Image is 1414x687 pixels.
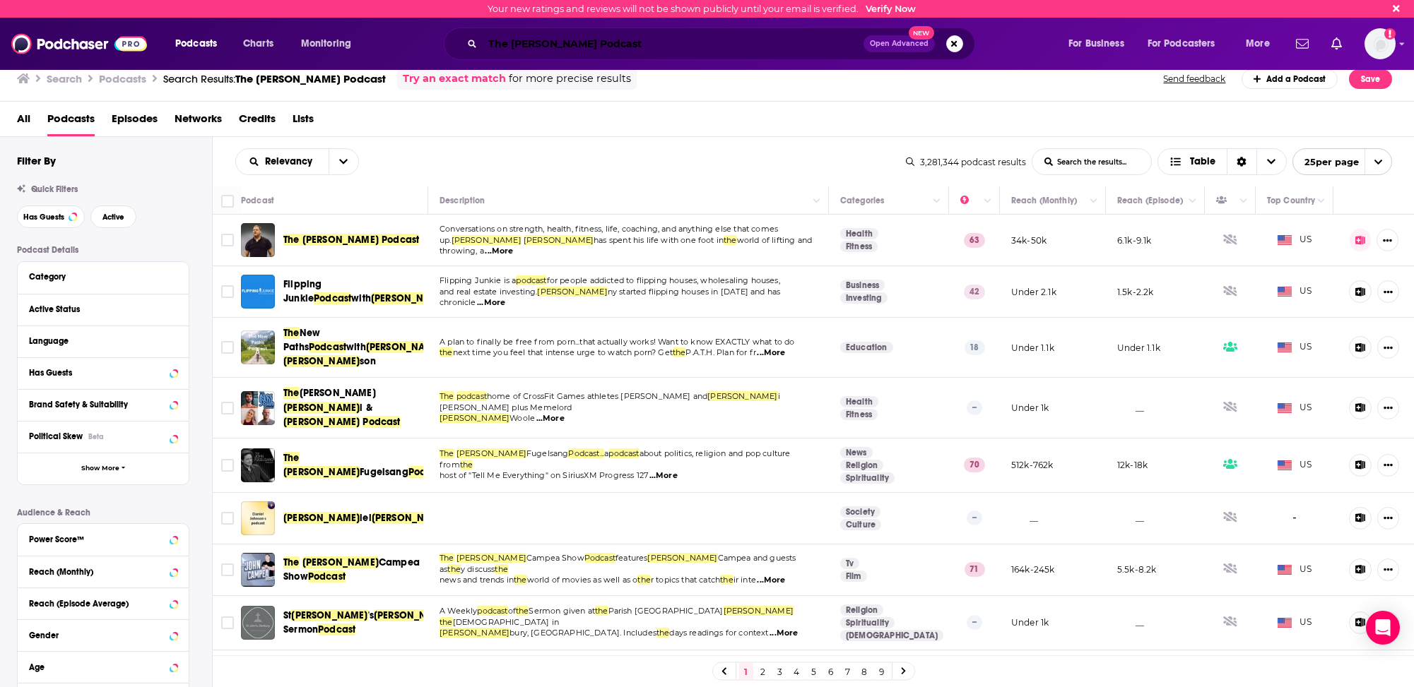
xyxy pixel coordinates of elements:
span: home of CrossFit Games athletes [PERSON_NAME] and [487,391,707,401]
a: Brand Safety & Suitability [29,395,177,413]
span: Networks [175,107,222,136]
span: i [PERSON_NAME] plus Memelord [440,391,780,412]
span: Logged in as BretAita [1365,28,1396,59]
span: [PERSON_NAME] [524,235,594,245]
span: [PERSON_NAME] [283,355,360,367]
span: ...More [477,297,505,309]
span: has spent his life with one foot in [594,235,724,245]
button: Show More [18,453,189,484]
span: 's [368,609,374,621]
span: Woole [509,413,535,423]
span: US [1278,340,1312,354]
div: Beta [88,432,104,441]
span: For Business [1068,34,1124,54]
a: All [17,107,30,136]
a: Flipping JunkiePodcastwith[PERSON_NAME] [283,277,423,306]
span: Show More [81,465,119,472]
a: 3 [773,663,787,680]
span: The [440,391,454,401]
a: The Alec Dani & John Podcast [241,391,275,425]
button: open menu [291,32,370,55]
a: Culture [840,519,881,530]
span: Relevancy [265,157,317,167]
button: open menu [165,32,235,55]
button: open menu [1292,148,1392,175]
span: [PERSON_NAME] [283,512,360,524]
span: The [440,448,454,458]
div: Language [29,336,168,346]
span: New [909,26,934,40]
a: Religion [840,460,883,471]
button: Choose View [1157,148,1287,175]
div: Has Guests [29,368,165,378]
input: Search podcasts, credits, & more... [483,32,864,55]
p: Under 1.1k [1117,342,1160,354]
p: 512k-762k [1011,459,1054,471]
span: [PERSON_NAME] [456,448,526,458]
span: Toggle select row [221,285,234,298]
button: Age [29,657,177,675]
span: [PERSON_NAME] [374,609,450,621]
img: The Dan John Podcast [241,223,275,257]
div: Search Results: [163,72,386,85]
a: The John Campea Show Podcast [241,553,275,587]
span: Lists [293,107,314,136]
span: A plan to finally be free from porn...that actually works! Want to know EXACTLY what to do [440,337,794,347]
span: US [1278,285,1312,299]
svg: Email not verified [1384,28,1396,40]
button: Political SkewBeta [29,427,177,445]
span: a [604,448,608,458]
button: Has Guests [29,364,177,381]
span: [PERSON_NAME] [707,391,777,401]
span: Toggle select row [221,459,234,472]
a: 1 [739,663,753,680]
span: [PERSON_NAME] [371,292,447,304]
a: 2 [756,663,770,680]
span: with [346,341,366,353]
span: More [1246,34,1270,54]
p: __ [1117,402,1144,414]
button: Column Actions [1235,193,1252,210]
span: ir inte [733,575,756,585]
span: Fugelsang [360,466,408,478]
button: Show More Button [1377,454,1399,477]
span: the [495,564,508,574]
a: Tv [840,558,859,569]
button: Save [1349,69,1392,89]
a: Episodes [112,107,158,136]
a: Health [840,228,878,239]
span: Toggle select row [221,234,234,246]
span: about politics, religion and pop culture from [440,448,790,470]
a: 6 [824,663,838,680]
a: Podchaser - Follow, Share and Rate Podcasts [11,30,147,57]
span: The [PERSON_NAME] Podcast [235,72,386,85]
div: Reach (Episode) [1117,192,1183,209]
span: [PERSON_NAME] [283,416,360,428]
a: Credits [239,107,276,136]
span: ...More [536,413,565,424]
a: Fitness [840,241,878,252]
button: Has Guests [17,205,85,228]
div: Brand Safety & Suitability [29,400,165,410]
span: host of "Tell Me Everything" on SiriusXM Progress 127 [440,470,648,480]
a: Spirituality [840,617,895,628]
a: Show notifications dropdown [1326,32,1348,56]
span: [PERSON_NAME] [440,413,509,423]
span: [PERSON_NAME] [291,609,367,621]
h2: Choose List sort [235,148,359,175]
span: St [283,609,291,621]
a: Try an exact match [403,71,506,87]
span: ny started flipping houses in [DATE] and has chronicle [440,287,780,308]
span: with [351,292,371,304]
span: Flipping Junkie [283,278,322,304]
span: the [595,606,608,616]
img: St John's Danbury Sermon Podcast [241,606,275,640]
span: Podcast [308,570,346,583]
a: Verify Now [866,4,916,14]
span: Has Guests [23,213,64,221]
span: - [1292,510,1297,526]
span: the [460,460,473,470]
img: Flipping Junkie Podcast with Danny Johnson [241,275,275,309]
span: Podcast [318,623,355,635]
